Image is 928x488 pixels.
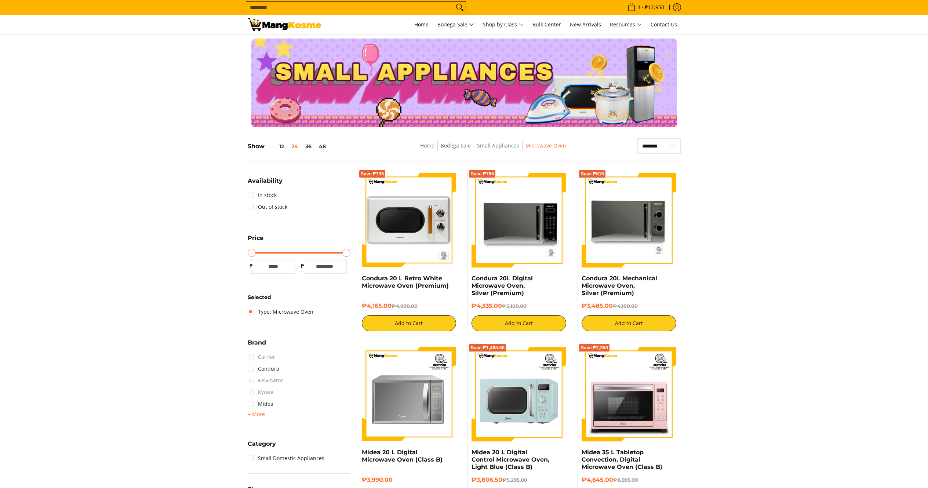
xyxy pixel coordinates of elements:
[434,15,478,34] a: Bodega Sale
[472,347,566,441] img: Midea 20 L Digital Control Microwave Oven, Light Blue (Class B)
[248,235,263,247] summary: Open
[613,477,638,483] del: ₱6,995.00
[441,142,471,149] a: Bodega Sale
[570,21,601,28] span: New Arrivals
[265,143,288,149] button: 12
[525,141,566,150] span: Microwave Oven
[248,189,277,201] a: In stock
[328,15,681,34] nav: Main Menu
[610,20,642,29] span: Resources
[437,20,474,29] span: Bodega Sale
[299,262,306,270] span: ₱
[651,21,677,28] span: Contact Us
[472,449,549,470] a: Midea 20 L Digital Control Microwave Oven, Light Blue (Class B)
[613,303,638,309] del: ₱4,100.00
[288,143,302,149] button: 24
[362,449,443,463] a: Midea 20 L Digital Microwave Oven (Class B)
[248,306,313,318] a: Type: Microwave Oven
[248,351,275,363] span: Carrier
[362,275,449,289] a: Condura 20 L Retro White Microwave Oven (Premium)
[248,18,321,31] img: Small Appliances l Mang Kosme: Home Appliances Warehouse Sale Microwave Oven
[248,143,330,150] h5: Show
[248,178,283,189] summary: Open
[411,15,432,34] a: Home
[582,476,676,484] h6: ₱4,645.00
[248,375,283,386] span: Kelvinator
[248,410,265,419] summary: Open
[566,15,605,34] a: New Arrivals
[392,303,418,309] del: ₱4,900.00
[582,449,662,470] a: Midea 35 L Tabletop Convection, Digital Microwave Oven (Class B)
[637,5,642,10] span: 1
[502,477,527,483] del: ₱5,295.00
[479,15,527,34] a: Shop by Class
[472,302,566,310] h6: ₱4,335.00
[248,235,263,241] span: Price
[606,15,645,34] a: Resources
[302,143,315,149] button: 36
[454,2,466,13] button: Search
[647,15,681,34] a: Contact Us
[582,173,676,267] img: Condura 20L Mechanical Microwave Oven, Silver (Premium)
[414,21,429,28] span: Home
[248,411,265,417] span: + More
[248,452,324,464] a: Small Domestic Appliances
[477,142,519,149] a: Small Appliances
[362,302,456,310] h6: ₱4,165.00
[581,172,604,176] span: Save ₱615
[371,141,615,158] nav: Breadcrumbs
[248,201,287,213] a: Out of stock
[248,294,350,301] h6: Selected
[581,346,608,350] span: Save ₱2,350
[248,441,276,452] summary: Open
[472,315,566,331] button: Add to Cart
[315,143,330,149] button: 48
[248,262,255,270] span: ₱
[625,3,666,11] span: •
[248,398,273,410] a: Midea
[248,340,266,351] summary: Open
[472,476,566,484] h6: ₱3,806.50
[472,173,566,267] img: 20-liter-digital-microwave-oven-silver-full-front-view-mang-kosme
[248,386,274,398] span: Kyowa
[582,302,676,310] h6: ₱3,485.00
[470,346,505,350] span: Save ₱1,488.50
[582,315,676,331] button: Add to Cart
[470,172,494,176] span: Save ₱765
[582,275,657,296] a: Condura 20L Mechanical Microwave Oven, Silver (Premium)
[582,347,676,441] img: Midea 35 L Tabletop Convection, Digital Microwave Oven (Class B)
[532,21,561,28] span: Bulk Center
[472,275,533,296] a: Condura 20L Digital Microwave Oven, Silver (Premium)
[420,142,434,149] a: Home
[248,363,279,375] a: Condura
[362,476,456,484] h6: ₱3,990.00
[362,315,456,331] button: Add to Cart
[248,441,276,447] span: Category
[361,172,384,176] span: Save ₱735
[248,340,266,346] span: Brand
[502,303,527,309] del: ₱5,100.00
[362,347,456,441] img: Midea 20 L Digital Microwave Oven (Class B)
[248,178,283,184] span: Availability
[644,5,665,10] span: ₱12,950
[362,173,456,267] img: condura-vintage-style-20-liter-micowave-oven-with-icc-sticker-class-a-full-front-view-mang-kosme
[529,15,565,34] a: Bulk Center
[483,20,524,29] span: Shop by Class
